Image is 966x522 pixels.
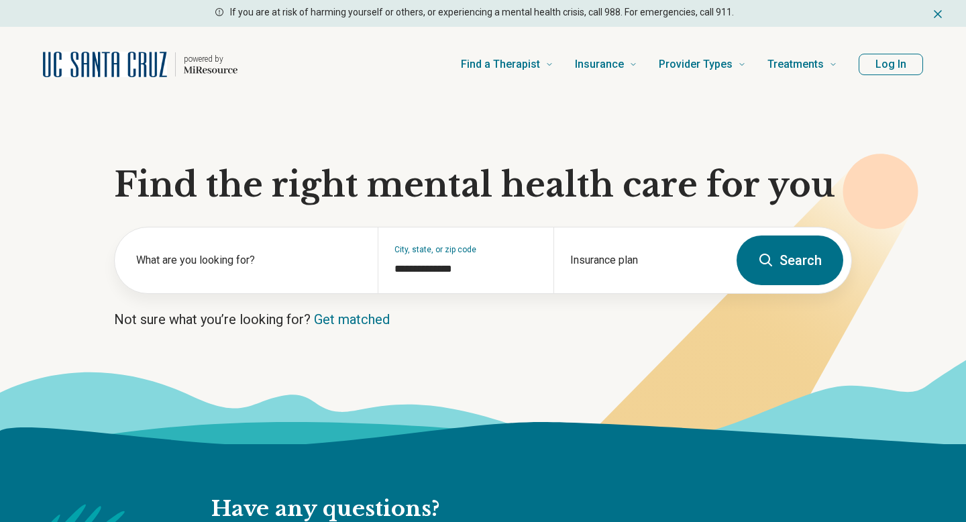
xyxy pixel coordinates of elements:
p: Not sure what you’re looking for? [114,310,852,329]
a: Get matched [314,311,390,327]
a: Home page [43,43,237,86]
a: Treatments [767,38,837,91]
button: Search [737,236,843,285]
a: Provider Types [659,38,746,91]
span: Treatments [767,55,824,74]
button: Dismiss [931,5,945,21]
a: Insurance [575,38,637,91]
a: Find a Therapist [461,38,553,91]
label: What are you looking for? [136,252,362,268]
span: Insurance [575,55,624,74]
p: If you are at risk of harming yourself or others, or experiencing a mental health crisis, call 98... [230,5,734,19]
button: Log In [859,54,923,75]
span: Provider Types [659,55,733,74]
p: powered by [184,54,237,64]
h1: Find the right mental health care for you [114,165,852,205]
span: Find a Therapist [461,55,540,74]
